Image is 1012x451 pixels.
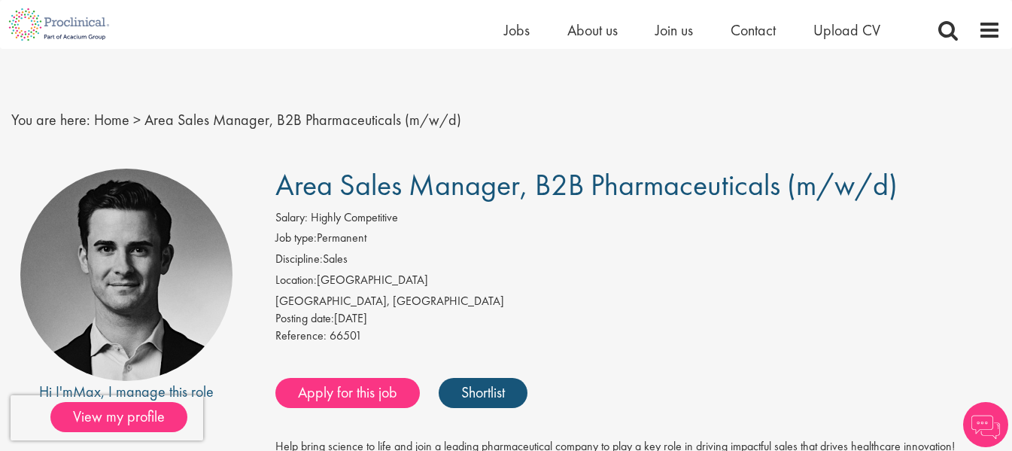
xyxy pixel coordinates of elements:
[963,402,1008,447] img: Chatbot
[94,110,129,130] a: breadcrumb link
[275,272,1001,293] li: [GEOGRAPHIC_DATA]
[655,20,693,40] a: Join us
[275,272,317,289] label: Location:
[275,230,317,247] label: Job type:
[311,209,398,225] span: Highly Competitive
[275,230,1001,251] li: Permanent
[275,310,334,326] span: Posting date:
[567,20,618,40] a: About us
[275,378,420,408] a: Apply for this job
[144,110,461,130] span: Area Sales Manager, B2B Pharmaceuticals (m/w/d)
[275,251,323,268] label: Discipline:
[275,166,898,204] span: Area Sales Manager, B2B Pharmaceuticals (m/w/d)
[731,20,776,40] a: Contact
[275,209,308,227] label: Salary:
[275,310,1001,328] div: [DATE]
[504,20,530,40] a: Jobs
[73,382,101,401] a: Max
[11,110,90,130] span: You are here:
[275,251,1001,272] li: Sales
[275,328,327,345] label: Reference:
[11,381,242,403] div: Hi I'm , I manage this role
[11,395,203,440] iframe: reCAPTCHA
[330,328,362,343] span: 66501
[813,20,880,40] a: Upload CV
[133,110,141,130] span: >
[275,293,1001,310] div: [GEOGRAPHIC_DATA], [GEOGRAPHIC_DATA]
[439,378,527,408] a: Shortlist
[20,169,232,381] img: imeage of recruiter Max Slevogt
